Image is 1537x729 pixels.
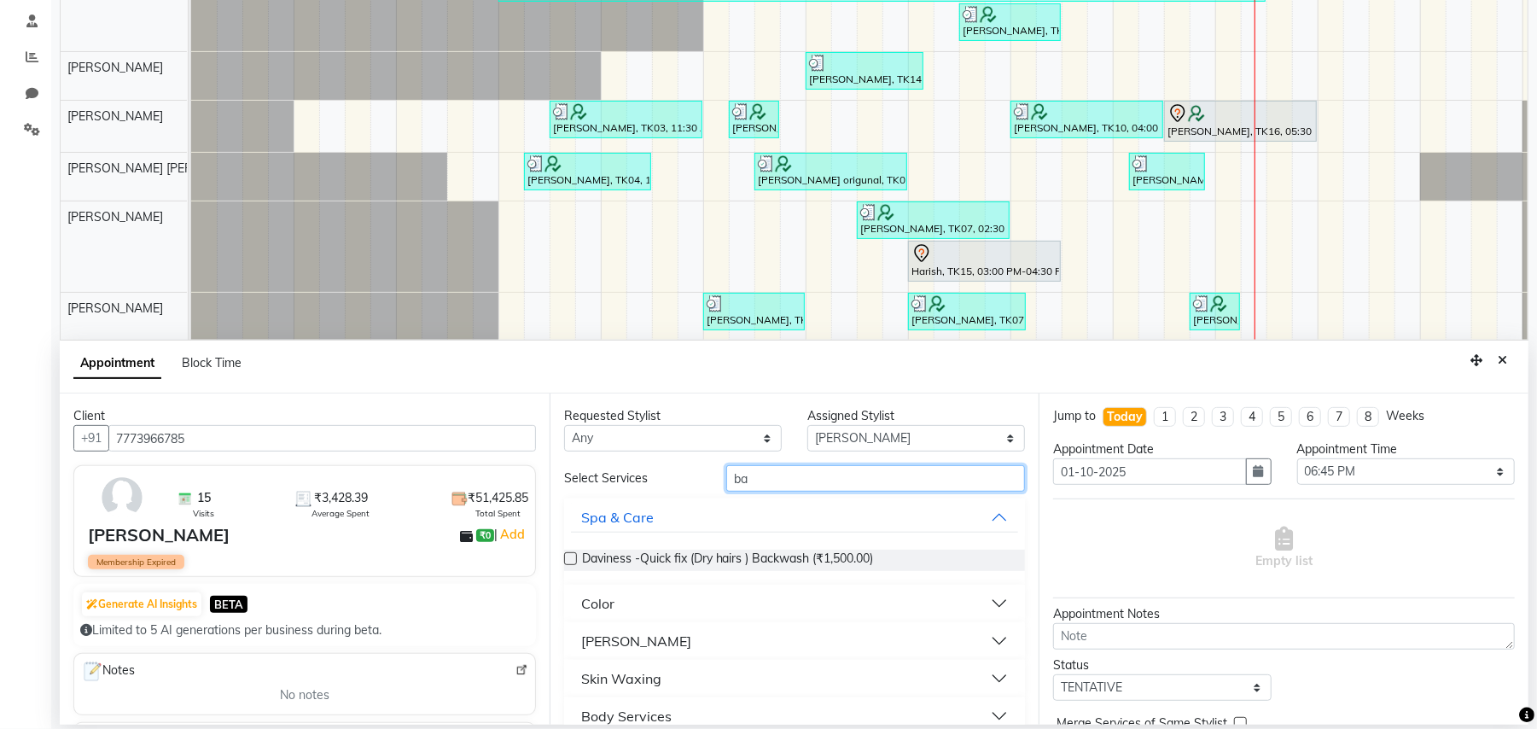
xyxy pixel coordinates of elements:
div: Client [73,407,536,425]
div: [PERSON_NAME], TK18, 05:45 PM-06:15 PM, Cut & Style - Plain wash (Blast Dry) [1191,295,1238,328]
div: Requested Stylist [564,407,782,425]
div: [PERSON_NAME], TK17, 05:10 PM-05:55 PM, Cut & Style - [DEMOGRAPHIC_DATA] Haircut (Wash, Cut & Style) [1131,155,1203,188]
div: Body Services [581,706,672,726]
span: ₹51,425.85 [468,489,528,507]
span: [PERSON_NAME] [67,108,163,124]
a: Add [498,524,527,545]
li: 4 [1241,407,1263,427]
div: [PERSON_NAME], TK16, 05:30 PM-07:00 PM, Color - Root Touch Up ( 2 Inches ) [1166,103,1315,139]
div: Today [1107,408,1143,426]
div: Assigned Stylist [807,407,1025,425]
span: Membership Expired [88,555,184,569]
button: Close [1490,347,1515,374]
li: 7 [1328,407,1350,427]
span: Block Time [182,355,242,370]
button: Generate AI Insights [82,592,201,616]
span: Appointment [73,348,161,379]
div: Appointment Notes [1053,605,1515,623]
span: Visits [193,507,214,520]
input: Search by service name [726,465,1025,492]
div: [PERSON_NAME], TK14, 02:00 PM-03:10 PM, Cut & Style - AN Haircut,Spa & Care - Express ( NO pre-wash) [807,55,922,87]
span: | [494,524,527,545]
div: [PERSON_NAME], TK04, 11:15 AM-12:30 PM, Daviness-MINU ritual (coloured hair),Cut & Style - Iron/T... [526,155,649,188]
li: 3 [1212,407,1234,427]
li: 6 [1299,407,1321,427]
div: [PERSON_NAME], TK12, 01:15 PM-01:45 PM, Cut & Style - Plain wash (Blast Dry) [731,103,777,136]
div: [PERSON_NAME] [88,522,230,548]
button: Skin Waxing [571,663,1019,694]
input: yyyy-mm-dd [1053,458,1246,485]
div: Status [1053,656,1271,674]
div: [PERSON_NAME], TK10, 04:00 PM-05:30 PM, Color - Root Touch Up ( 2 Inches ) [1012,103,1161,136]
div: [PERSON_NAME], TK14, 01:00 PM-02:00 PM, Luxury manicure [705,295,803,328]
span: No notes [280,686,329,704]
span: Average Spent [311,507,370,520]
input: Search by Name/Mobile/Email/Code [108,425,536,452]
div: Appointment Time [1297,440,1515,458]
div: Select Services [551,469,713,487]
button: [PERSON_NAME] [571,626,1019,656]
div: [PERSON_NAME], TK03, 11:30 AM-01:00 PM, Color - Root Touch Up ( 2 Inches ) [551,103,701,136]
div: Appointment Date [1053,440,1271,458]
span: Notes [81,661,135,683]
span: ₹0 [476,529,494,543]
span: [PERSON_NAME] [67,209,163,225]
span: ₹3,428.39 [314,489,368,507]
button: +91 [73,425,109,452]
div: [PERSON_NAME], TK07, 02:30 PM-04:00 PM, Color - Root Touch Up ( 2 Inches ) [859,204,1008,236]
li: 2 [1183,407,1205,427]
span: BETA [210,596,247,612]
div: [PERSON_NAME], TK11, 03:30 PM-04:30 PM, Cut & Style - AN Haircut [961,6,1059,38]
li: 8 [1357,407,1379,427]
span: [PERSON_NAME] [67,300,163,316]
div: Spa & Care [581,507,654,528]
img: avatar [97,473,147,522]
li: 5 [1270,407,1292,427]
div: Limited to 5 AI generations per business during beta. [80,621,529,639]
div: Skin Waxing [581,668,661,689]
div: Color [581,593,614,614]
li: 1 [1154,407,1176,427]
span: Daviness -Quick fix (Dry hairs ) Backwash (₹1,500.00) [582,550,874,571]
span: [PERSON_NAME] [67,60,163,75]
button: Color [571,588,1019,619]
div: [PERSON_NAME] origunal, TK06, 01:30 PM-03:00 PM, Color - Root Touch Up ( 2 Inches ) [756,155,905,188]
span: Empty list [1255,527,1313,570]
div: Weeks [1386,407,1424,425]
span: 15 [197,489,211,507]
div: [PERSON_NAME], TK07, 03:00 PM-04:10 PM, Regular pedicure,Pedi smooth [910,295,1024,328]
div: Harish, TK15, 03:00 PM-04:30 PM, [PERSON_NAME] - [DEMOGRAPHIC_DATA] Haircut (Pre-Wash, Cut & Style) [910,243,1059,279]
div: [PERSON_NAME] [581,631,691,651]
span: Total Spent [475,507,521,520]
button: Spa & Care [571,502,1019,533]
div: Jump to [1053,407,1096,425]
span: [PERSON_NAME] [PERSON_NAME] [67,160,262,176]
